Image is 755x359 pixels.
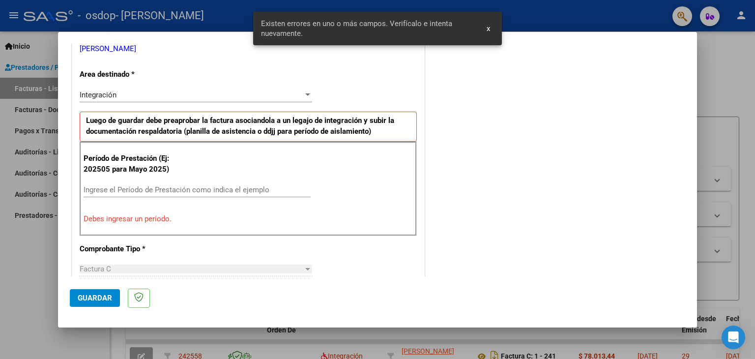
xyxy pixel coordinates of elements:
p: Período de Prestación (Ej: 202505 para Mayo 2025) [84,153,182,175]
span: Integración [80,90,116,99]
strong: Luego de guardar debe preaprobar la factura asociandola a un legajo de integración y subir la doc... [86,116,394,136]
span: x [487,24,490,33]
p: Debes ingresar un período. [84,213,413,225]
span: Guardar [78,294,112,302]
span: Existen errores en uno o más campos. Verifícalo e intenta nuevamente. [261,19,475,38]
button: Guardar [70,289,120,307]
button: x [479,20,498,37]
p: Comprobante Tipo * [80,243,181,255]
span: Factura C [80,265,111,273]
p: [PERSON_NAME] [80,43,417,55]
div: Open Intercom Messenger [722,326,745,349]
p: Area destinado * [80,69,181,80]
